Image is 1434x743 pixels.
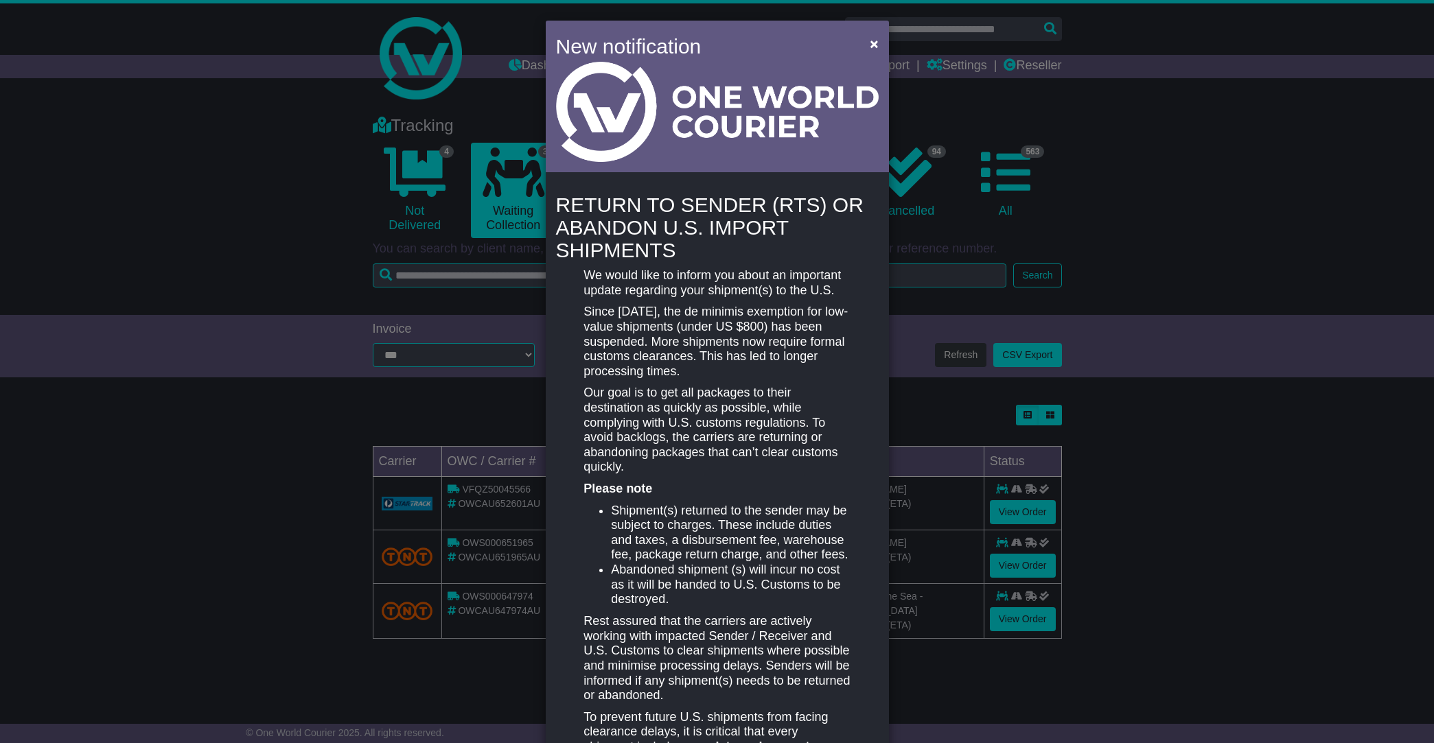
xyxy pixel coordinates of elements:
[611,563,850,607] li: Abandoned shipment (s) will incur no cost as it will be handed to U.S. Customs to be destroyed.
[611,504,850,563] li: Shipment(s) returned to the sender may be subject to charges. These include duties and taxes, a d...
[556,62,879,162] img: Light
[583,305,850,379] p: Since [DATE], the de minimis exemption for low-value shipments (under US $800) has been suspended...
[583,482,652,495] strong: Please note
[556,31,851,62] h4: New notification
[863,30,885,58] button: Close
[870,36,878,51] span: ×
[556,193,879,261] h4: RETURN TO SENDER (RTS) OR ABANDON U.S. IMPORT SHIPMENTS
[583,614,850,703] p: Rest assured that the carriers are actively working with impacted Sender / Receiver and U.S. Cust...
[583,386,850,475] p: Our goal is to get all packages to their destination as quickly as possible, while complying with...
[583,268,850,298] p: We would like to inform you about an important update regarding your shipment(s) to the U.S.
